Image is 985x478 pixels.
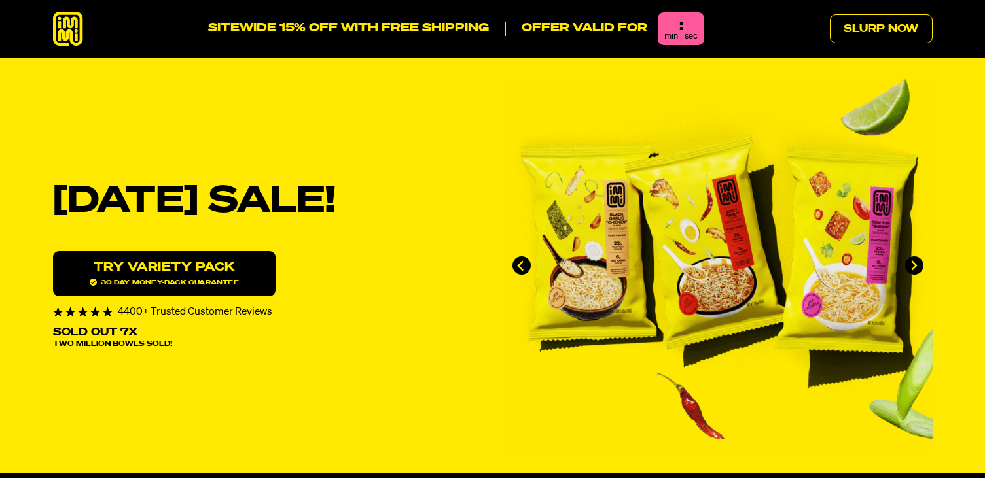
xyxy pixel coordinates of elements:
p: SITEWIDE 15% OFF WITH FREE SHIPPING [208,22,489,36]
span: sec [685,32,698,41]
a: Slurp Now [830,14,933,43]
div: immi slideshow [503,78,933,452]
button: Go to last slide [512,256,531,275]
p: Offer valid for [505,22,647,36]
span: Two Million Bowls Sold! [53,341,172,348]
div: : [679,18,683,33]
p: Sold Out 7X [53,328,137,338]
a: Try variety Pack30 day money-back guarantee [53,251,276,296]
h1: [DATE] SALE! [53,183,482,220]
span: 30 day money-back guarantee [90,279,239,286]
div: 4400+ Trusted Customer Reviews [53,307,482,317]
li: 1 of 4 [503,78,933,452]
button: Next slide [905,256,923,275]
span: min [664,32,678,41]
